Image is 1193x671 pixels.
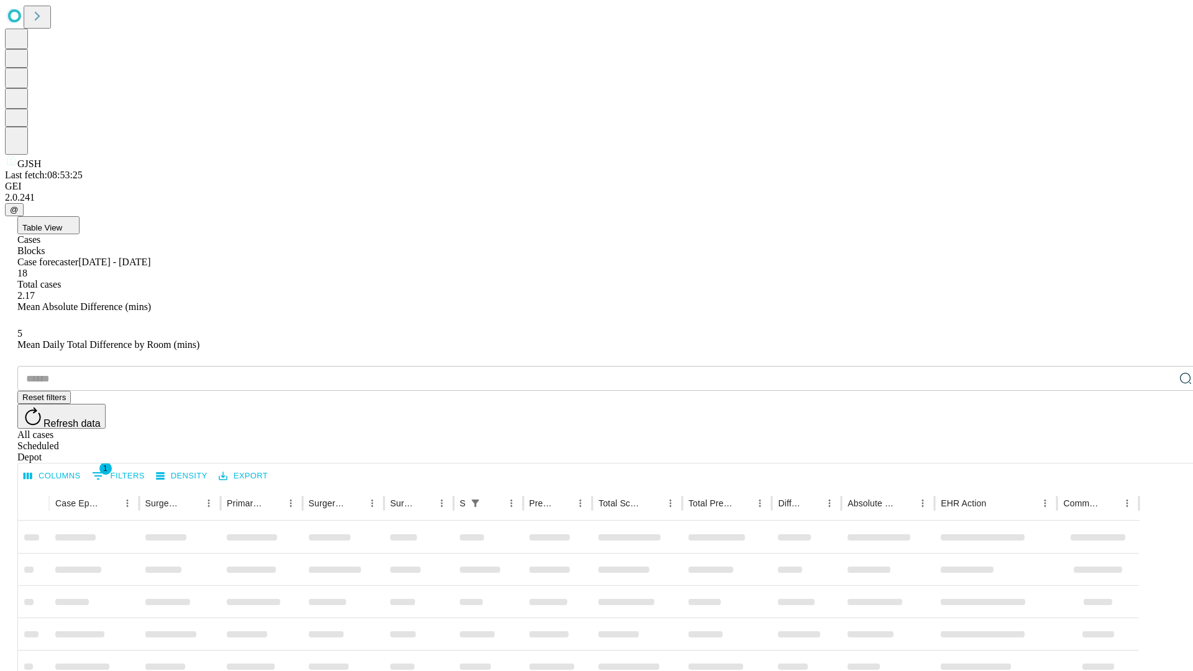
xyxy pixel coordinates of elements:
button: Reset filters [17,391,71,404]
button: Menu [282,495,299,512]
span: 2.17 [17,290,35,301]
button: Select columns [21,467,84,486]
button: Show filters [89,466,148,486]
div: 1 active filter [467,495,484,512]
button: Sort [554,495,572,512]
div: Total Predicted Duration [688,498,733,508]
button: Refresh data [17,404,106,429]
button: Menu [821,495,838,512]
span: Reset filters [22,393,66,402]
button: Sort [485,495,503,512]
span: Last fetch: 08:53:25 [5,170,83,180]
span: Table View [22,223,62,232]
button: Sort [734,495,751,512]
button: Sort [897,495,914,512]
span: Refresh data [43,418,101,429]
span: Total cases [17,279,61,290]
div: Absolute Difference [848,498,895,508]
div: Case Epic Id [55,498,100,508]
span: 18 [17,268,27,278]
div: 2.0.241 [5,192,1188,203]
div: GEI [5,181,1188,192]
button: Menu [363,495,381,512]
button: Show filters [467,495,484,512]
div: Surgery Name [309,498,345,508]
button: Export [216,467,271,486]
span: GJSH [17,158,41,169]
button: Sort [416,495,433,512]
button: Sort [1101,495,1118,512]
span: Mean Absolute Difference (mins) [17,301,151,312]
button: Menu [503,495,520,512]
button: Menu [1118,495,1136,512]
button: Menu [662,495,679,512]
button: Sort [101,495,119,512]
span: 1 [99,462,112,475]
button: Menu [119,495,136,512]
span: Case forecaster [17,257,78,267]
button: Menu [572,495,589,512]
button: Density [153,467,211,486]
div: Comments [1063,498,1099,508]
button: Menu [914,495,931,512]
button: Sort [265,495,282,512]
button: Sort [644,495,662,512]
div: Surgeon Name [145,498,181,508]
div: Total Scheduled Duration [598,498,643,508]
button: Sort [987,495,1005,512]
div: Surgery Date [390,498,414,508]
button: Menu [433,495,450,512]
span: @ [10,205,19,214]
button: Menu [1036,495,1054,512]
div: EHR Action [941,498,986,508]
button: Table View [17,216,80,234]
span: Mean Daily Total Difference by Room (mins) [17,339,199,350]
button: Menu [751,495,769,512]
span: [DATE] - [DATE] [78,257,150,267]
button: Sort [183,495,200,512]
span: 5 [17,328,22,339]
button: Sort [803,495,821,512]
button: Menu [200,495,217,512]
div: Primary Service [227,498,263,508]
div: Predicted In Room Duration [529,498,554,508]
div: Scheduled In Room Duration [460,498,465,508]
button: Sort [346,495,363,512]
div: Difference [778,498,802,508]
button: @ [5,203,24,216]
